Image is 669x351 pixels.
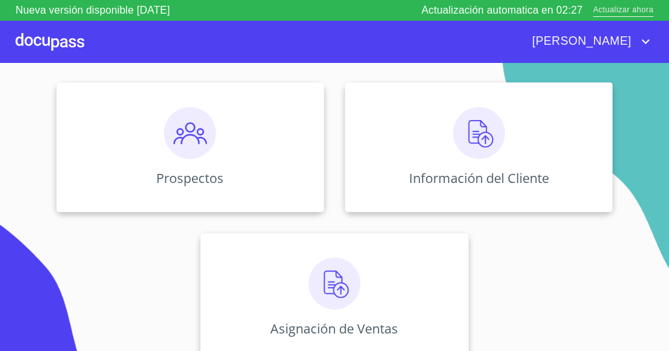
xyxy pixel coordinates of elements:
img: carga.png [309,258,360,309]
p: Actualización automatica en 02:27 [421,3,583,18]
p: Asignación de Ventas [270,320,398,337]
img: carga.png [453,107,505,159]
span: [PERSON_NAME] [522,31,638,52]
p: Nueva versión disponible [DATE] [16,3,170,18]
img: prospectos.png [164,107,216,159]
p: Información del Cliente [409,169,549,187]
p: Prospectos [156,169,224,187]
span: Actualizar ahora [593,4,653,18]
button: account of current user [522,31,653,52]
